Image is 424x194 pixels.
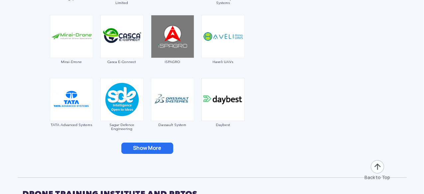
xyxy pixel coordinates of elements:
div: Back to Top [364,174,390,181]
img: ic_daybest.png [202,78,245,121]
img: ic_tata.png [50,78,93,121]
img: ic_arrow-up.png [370,160,385,174]
span: ISPAGRO [151,60,195,64]
span: Haveli UAVs [201,60,245,64]
button: Show More [121,143,173,154]
span: Mirai-Drone [50,60,93,64]
img: ic_haveliuas.png [202,15,245,58]
span: Dassault System [151,123,195,127]
span: Daybest [201,123,245,127]
img: ic_sagardefence.png [100,78,144,121]
a: Sagar Defence Engineering [100,96,144,131]
img: ic_dassaultsystems.png [151,78,194,121]
img: ic_mirai-drones.png [50,15,93,58]
span: Casca E-Connect [100,60,144,64]
img: ic_casca.png [100,15,144,58]
a: Mirai-Drone [50,33,93,64]
a: Daybest [201,96,245,127]
a: Haveli UAVs [201,33,245,64]
a: TATA Advanced Systems [50,96,93,127]
img: ic_ispagro.png [151,15,194,58]
span: TATA Advanced Systems [50,123,93,127]
a: Casca E-Connect [100,33,144,64]
a: Dassault System [151,96,195,127]
span: Sagar Defence Engineering [100,123,144,131]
